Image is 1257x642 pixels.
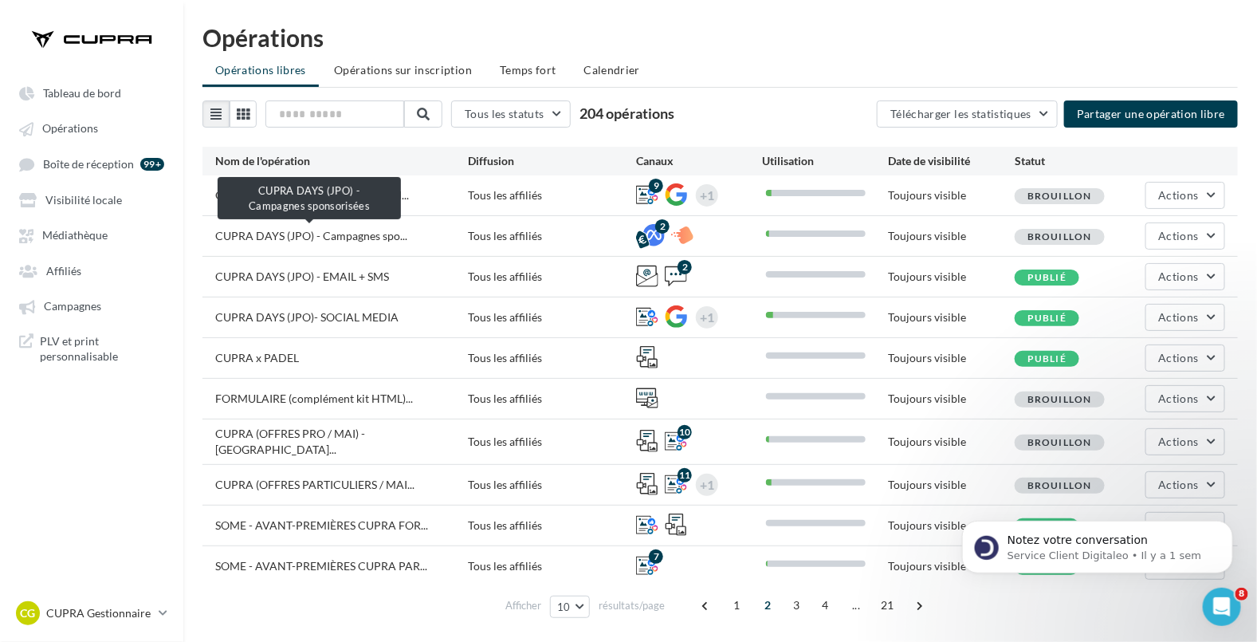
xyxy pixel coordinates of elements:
[784,593,809,618] span: 3
[938,487,1257,599] iframe: Intercom notifications message
[465,107,544,120] span: Tous les statuts
[889,269,1015,285] div: Toujours visible
[215,427,365,456] span: CUPRA (OFFRES PRO / MAI) - [GEOGRAPHIC_DATA]...
[218,177,401,219] div: CUPRA DAYS (JPO) - Campagnes sponsorisées
[636,153,762,169] div: Canaux
[584,63,641,77] span: Calendrier
[451,100,571,128] button: Tous les statuts
[468,153,636,169] div: Diffusion
[1027,436,1092,448] span: Brouillon
[10,327,174,371] a: PLV et print personnalisable
[215,559,427,573] span: SOME - AVANT-PREMIÈRES CUPRA PAR...
[10,256,174,285] a: Affiliés
[889,391,1015,407] div: Toujours visible
[468,350,636,366] div: Tous les affiliés
[10,220,174,249] a: Médiathèque
[1145,428,1225,455] button: Actions
[889,518,1015,534] div: Toujours visible
[1145,263,1225,290] button: Actions
[877,100,1058,128] button: Télécharger les statistiques
[1027,312,1066,324] span: Publié
[45,193,122,207] span: Visibilité locale
[140,158,164,171] div: 99+
[889,153,1015,169] div: Date de visibilité
[46,264,81,278] span: Affiliés
[1027,479,1092,491] span: Brouillon
[202,26,1238,49] div: Opérations
[215,351,299,364] span: CUPRA x PADEL
[700,474,714,496] div: +1
[1159,270,1199,283] span: Actions
[649,549,663,564] div: 7
[500,63,556,77] span: Temps fort
[334,63,472,77] span: Opérations sur inscription
[468,558,636,574] div: Tous les affiliés
[1145,471,1225,498] button: Actions
[1145,304,1225,331] button: Actions
[889,228,1015,244] div: Toujours visible
[468,228,636,244] div: Tous les affiliés
[700,184,714,207] div: +1
[10,291,174,320] a: Campagnes
[10,149,174,179] a: Boîte de réception 99+
[1159,310,1199,324] span: Actions
[10,78,174,107] a: Tableau de bord
[1159,392,1199,405] span: Actions
[1027,230,1092,242] span: Brouillon
[46,605,152,621] p: CUPRA Gestionnaire
[1145,385,1225,412] button: Actions
[468,518,636,534] div: Tous les affiliés
[678,260,692,274] div: 2
[1027,271,1066,283] span: Publié
[1027,393,1092,405] span: Brouillon
[1145,345,1225,372] button: Actions
[1064,100,1238,128] button: Partager une opération libre
[21,605,36,621] span: CG
[215,229,407,242] span: CUPRA DAYS (JPO) - Campagnes spo...
[812,593,838,618] span: 4
[1015,153,1141,169] div: Statut
[215,392,413,405] span: FORMULAIRE (complément kit HTML)...
[889,350,1015,366] div: Toujours visible
[468,391,636,407] div: Tous les affiliés
[468,309,636,325] div: Tous les affiliés
[550,596,591,618] button: 10
[215,153,468,169] div: Nom de l'opération
[889,477,1015,493] div: Toujours visible
[215,518,428,532] span: SOME - AVANT-PREMIÈRES CUPRA FOR...
[1203,588,1241,626] iframe: Intercom live chat
[843,593,869,618] span: ...
[215,188,409,202] span: CUPRA (OFFRES PARTICULIERS / JUI...
[889,309,1015,325] div: Toujours visible
[724,593,749,618] span: 1
[468,187,636,203] div: Tous les affiliés
[678,425,692,439] div: 10
[43,86,121,100] span: Tableau de bord
[468,477,636,493] div: Tous les affiliés
[468,269,636,285] div: Tous les affiliés
[557,601,571,613] span: 10
[889,187,1015,203] div: Toujours visible
[1159,478,1199,491] span: Actions
[215,478,414,491] span: CUPRA (OFFRES PARTICULIERS / MAI...
[762,153,888,169] div: Utilisation
[43,157,134,171] span: Boîte de réception
[1235,588,1248,601] span: 8
[889,558,1015,574] div: Toujours visible
[1027,190,1092,202] span: Brouillon
[649,179,663,193] div: 9
[1145,182,1225,209] button: Actions
[13,598,171,628] a: CG CUPRA Gestionnaire
[215,270,389,283] span: CUPRA DAYS (JPO) - EMAIL + SMS
[468,434,636,450] div: Tous les affiliés
[10,185,174,214] a: Visibilité locale
[505,598,541,613] span: Afficher
[599,598,665,613] span: résultats/page
[1159,435,1199,448] span: Actions
[44,300,101,313] span: Campagnes
[1027,353,1066,364] span: Publié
